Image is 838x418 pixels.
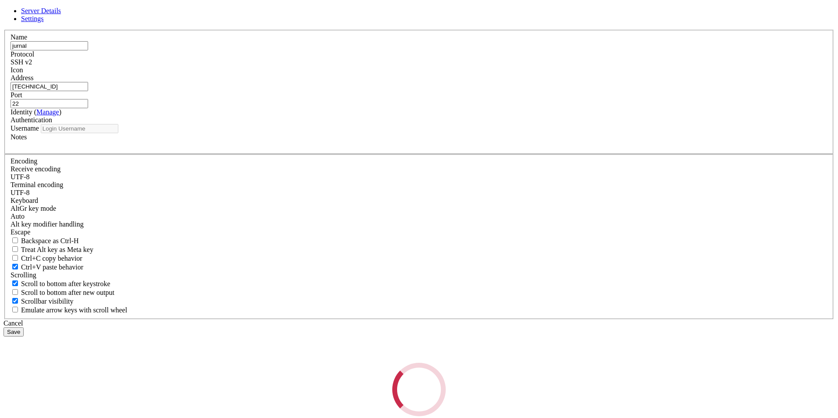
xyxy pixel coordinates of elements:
[34,108,61,116] span: ( )
[21,15,44,22] a: Settings
[21,246,93,253] span: Treat Alt key as Meta key
[12,255,18,261] input: Ctrl+C copy behavior
[11,50,34,58] label: Protocol
[11,116,52,124] label: Authentication
[4,130,724,138] x-row: * Strictly confined Kubernetes makes edge and IoT secure. Learn how MicroK8s
[11,298,74,305] label: The vertical scrollbar mode.
[11,237,79,244] label: If true, the backspace should send BS ('\x08', aka ^H). Otherwise the backspace key should send '...
[11,173,827,181] div: UTF-8
[11,189,827,197] div: UTF-8
[11,205,56,212] label: Set the expected encoding for data received from the host. If the encodings do not match, visual ...
[11,173,30,181] span: UTF-8
[11,108,61,116] label: Identity
[11,124,39,132] label: Username
[4,190,724,197] x-row: To see these additional updates run: apt list --upgradable
[4,85,724,93] x-row: Swap usage: 0%
[11,91,22,99] label: Port
[11,213,25,220] span: Auto
[12,280,18,286] input: Scroll to bottom after keystroke
[21,255,82,262] span: Ctrl+C copy behavior
[11,306,127,314] label: When using the alternative screen buffer, and DECCKM (Application Cursor Keys) is active, mouse w...
[11,33,27,41] label: Name
[36,108,59,116] a: Manage
[11,197,38,204] label: Keyboard
[11,189,30,196] span: UTF-8
[21,237,79,244] span: Backspace as Ctrl-H
[11,41,88,50] input: Server Name
[21,306,127,314] span: Emulate arrow keys with scroll wheel
[11,220,84,228] label: Controls how the Alt key is handled. Escape: Send an ESC prefix. 8-Bit: Add 128 to the typed char...
[4,182,724,190] x-row: 8 updates can be applied immediately.
[21,280,110,287] span: Scroll to bottom after keystroke
[11,263,83,271] label: Ctrl+V pastes if true, sends ^V to host if false. Ctrl+Shift+V sends ^V to host if true, pastes i...
[12,237,18,243] input: Backspace as Ctrl-H
[11,58,827,66] div: SSH v2
[85,242,88,249] div: (22, 32)
[4,18,724,26] x-row: * Documentation: [URL][DOMAIN_NAME]
[11,66,23,74] label: Icon
[4,78,724,85] x-row: Memory usage: 13%
[12,307,18,312] input: Emulate arrow keys with scroll wheel
[11,228,827,236] div: Escape
[11,82,88,91] input: Host Name or IP
[11,213,827,220] div: Auto
[11,280,110,287] label: Whether to scroll to the bottom on any keystroke.
[4,138,724,145] x-row: just raised the bar for easy, resilient and secure K8s cluster deployment.
[4,242,724,249] x-row: root@server-jurnal:~#
[12,298,18,304] input: Scrollbar visibility
[11,246,93,253] label: Whether the Alt key acts as a Meta key or as a distinct Alt key.
[4,108,724,115] x-row: IPv4 address for eth0: [TECHNICAL_ID]
[21,298,74,305] span: Scrollbar visibility
[11,271,36,279] label: Scrolling
[11,58,32,66] span: SSH v2
[21,263,83,271] span: Ctrl+V paste behavior
[11,289,114,296] label: Scroll to bottom after new output.
[4,93,724,100] x-row: Processes: 107
[21,7,61,14] a: Server Details
[12,246,18,252] input: Treat Alt key as Meta key
[4,63,724,71] x-row: System load: 0.15
[4,4,724,11] x-row: Welcome to Ubuntu 22.04.5 LTS (GNU/Linux 5.15.0-153-generic x86_64)
[4,234,724,242] x-row: Last login: [DATE] from [TECHNICAL_ID]
[41,124,118,133] input: Login Username
[11,255,82,262] label: Ctrl-C copies if true, send ^C to host if false. Ctrl-Shift-C sends ^C to host if true, copies if...
[4,33,724,41] x-row: * Support: [URL][DOMAIN_NAME]
[11,133,27,141] label: Notes
[4,205,724,212] x-row: 5 additional security updates can be applied with ESM Apps.
[4,115,724,123] x-row: IPv6 address for eth0: [TECHNICAL_ID]
[4,152,724,160] x-row: [URL][DOMAIN_NAME]
[4,327,24,337] button: Save
[11,99,88,108] input: Port Number
[4,71,724,78] x-row: Usage of /: 17.0% of 39.28GB
[11,157,37,165] label: Encoding
[12,264,18,269] input: Ctrl+V paste behavior
[11,181,63,188] label: The default terminal encoding. ISO-2022 enables character map translations (like graphics maps). ...
[11,228,30,236] span: Escape
[11,165,60,173] label: Set the expected encoding for data received from the host. If the encodings do not match, visual ...
[4,100,724,108] x-row: Users logged in: 0
[11,74,33,81] label: Address
[4,212,724,220] x-row: Learn more about enabling ESM Apps service at [URL][DOMAIN_NAME]
[21,289,114,296] span: Scroll to bottom after new output
[4,167,724,175] x-row: Expanded Security Maintenance for Applications is not enabled.
[12,289,18,295] input: Scroll to bottom after new output
[4,26,724,33] x-row: * Management: [URL][DOMAIN_NAME]
[4,319,834,327] div: Cancel
[4,48,724,56] x-row: System information as of [DATE]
